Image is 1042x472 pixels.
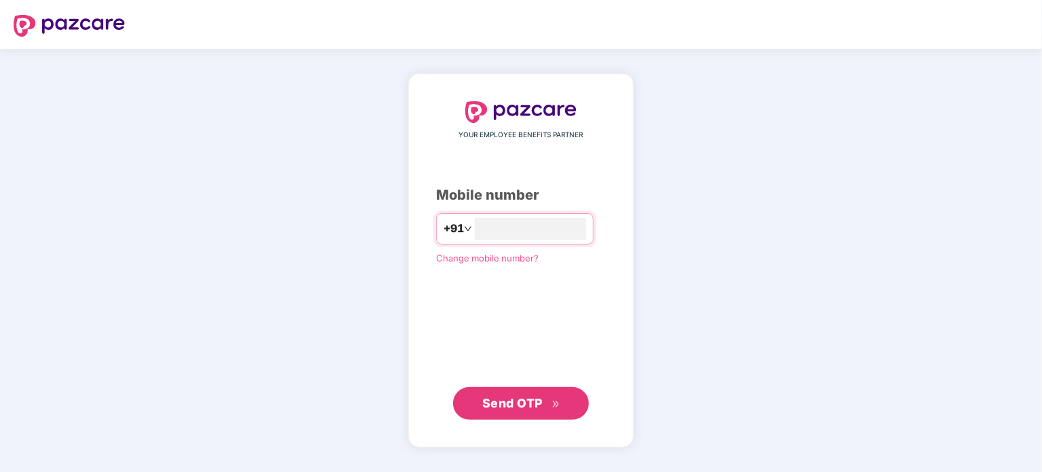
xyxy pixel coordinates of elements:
[464,225,472,233] span: down
[444,220,464,237] span: +91
[482,396,543,410] span: Send OTP
[465,101,577,123] img: logo
[14,15,125,37] img: logo
[459,130,583,141] span: YOUR EMPLOYEE BENEFITS PARTNER
[436,185,606,206] div: Mobile number
[453,387,589,420] button: Send OTPdouble-right
[436,253,539,264] a: Change mobile number?
[552,400,560,409] span: double-right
